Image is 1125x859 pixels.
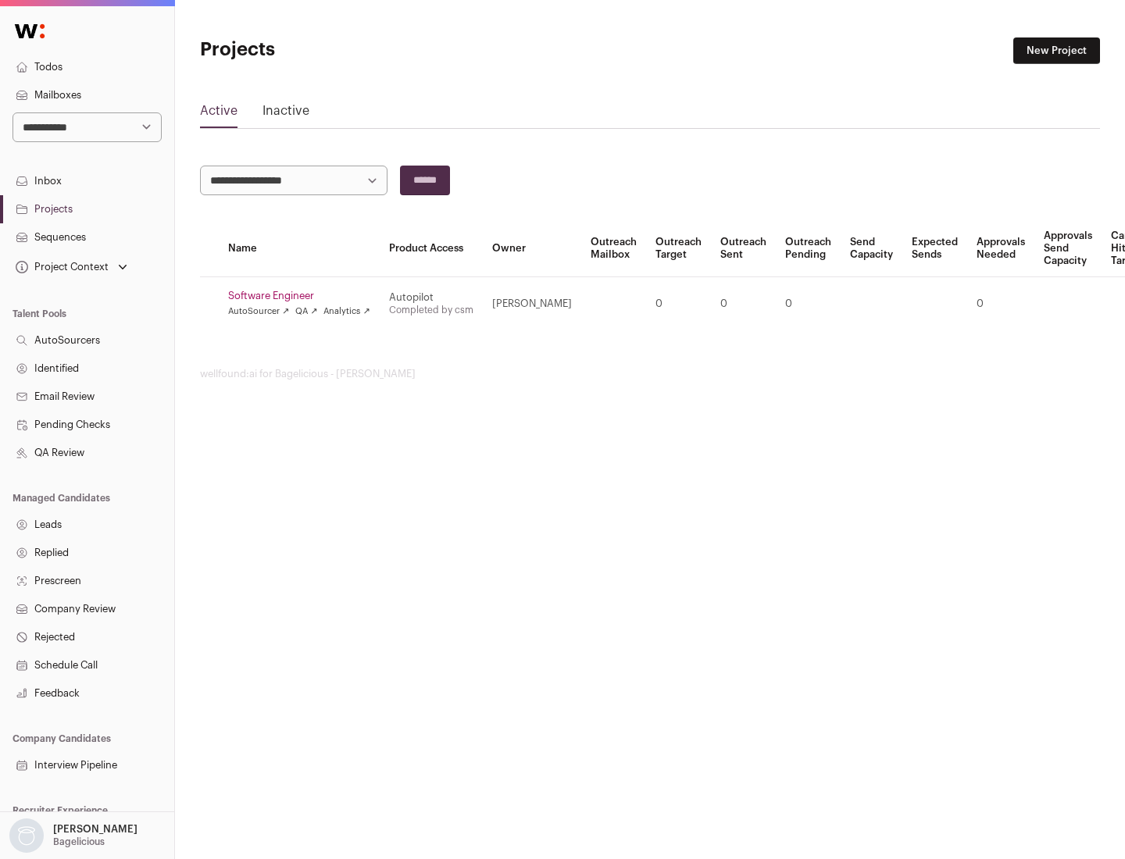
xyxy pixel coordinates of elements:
[967,220,1034,277] th: Approvals Needed
[200,37,500,62] h1: Projects
[1013,37,1100,64] a: New Project
[53,823,137,836] p: [PERSON_NAME]
[12,261,109,273] div: Project Context
[1034,220,1102,277] th: Approvals Send Capacity
[646,277,711,331] td: 0
[200,368,1100,380] footer: wellfound:ai for Bagelicious - [PERSON_NAME]
[323,305,370,318] a: Analytics ↗
[219,220,380,277] th: Name
[295,305,317,318] a: QA ↗
[9,818,44,853] img: nopic.png
[6,16,53,47] img: Wellfound
[483,220,581,277] th: Owner
[12,256,130,278] button: Open dropdown
[6,818,141,853] button: Open dropdown
[841,220,902,277] th: Send Capacity
[967,277,1034,331] td: 0
[711,220,776,277] th: Outreach Sent
[200,102,237,127] a: Active
[711,277,776,331] td: 0
[262,102,309,127] a: Inactive
[380,220,483,277] th: Product Access
[228,305,289,318] a: AutoSourcer ↗
[902,220,967,277] th: Expected Sends
[581,220,646,277] th: Outreach Mailbox
[776,277,841,331] td: 0
[776,220,841,277] th: Outreach Pending
[228,290,370,302] a: Software Engineer
[53,836,105,848] p: Bagelicious
[483,277,581,331] td: [PERSON_NAME]
[389,305,473,315] a: Completed by csm
[389,291,473,304] div: Autopilot
[646,220,711,277] th: Outreach Target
